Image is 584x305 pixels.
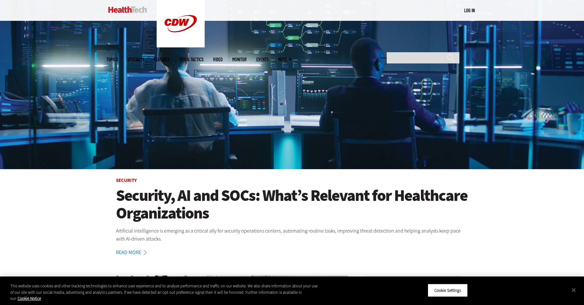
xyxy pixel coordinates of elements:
a: Read More [116,250,154,255]
a: Tips & Tactics [179,57,203,62]
a: Security [116,177,137,184]
p: Artificial intelligence is emerging as a critical ally for security operations centers, automatin... [116,227,468,243]
span: Specialty [127,57,144,62]
a: MonITor [232,57,247,62]
div: This website uses cookies and other tracking technologies to enhance user experience and to analy... [10,283,321,302]
a: Events [256,57,268,62]
a: Features [154,57,169,62]
a: More information about your privacy [18,296,41,301]
a: Security, AI and SOCs: What’s Relevant for Healthcare Organizations [116,187,468,222]
a: Video [213,57,223,62]
div: User menu [464,7,475,14]
a: Log in [464,7,475,13]
button: Close [567,283,581,297]
span: Topics [106,57,118,62]
a: CDW [157,42,205,49]
span: More [278,57,292,62]
img: Home [108,6,147,13]
button: Cookie Settings [428,284,468,297]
